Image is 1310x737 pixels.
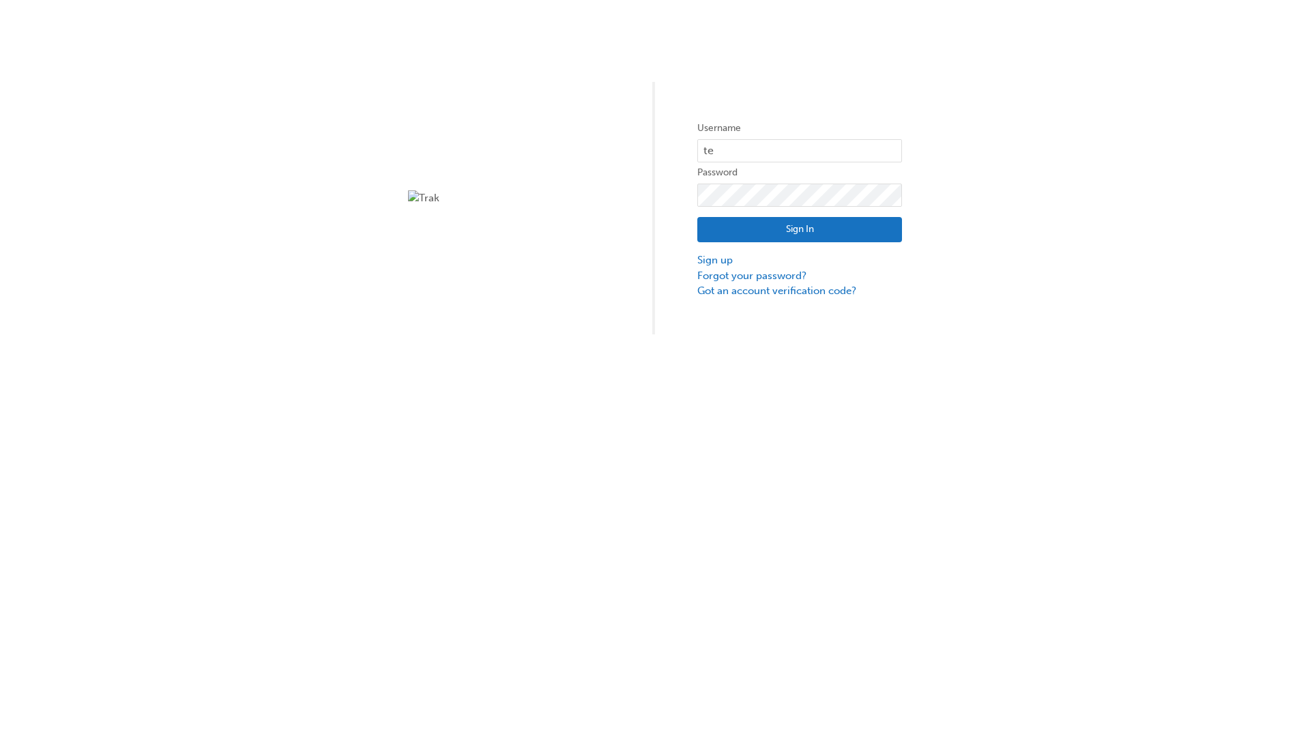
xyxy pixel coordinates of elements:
[697,252,902,268] a: Sign up
[697,268,902,284] a: Forgot your password?
[697,120,902,136] label: Username
[697,164,902,181] label: Password
[697,283,902,299] a: Got an account verification code?
[697,139,902,162] input: Username
[697,217,902,243] button: Sign In
[408,190,613,206] img: Trak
